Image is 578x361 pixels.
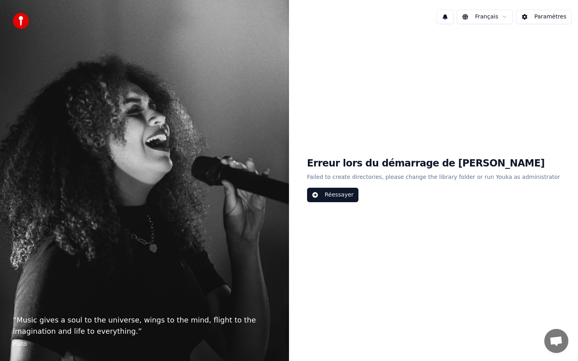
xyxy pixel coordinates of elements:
[13,340,276,348] footer: Plato
[13,13,29,29] img: youka
[544,329,568,353] div: Ouvrir le chat
[307,188,358,202] button: Réessayer
[307,157,560,170] h1: Erreur lors du démarrage de [PERSON_NAME]
[516,10,572,24] button: Paramètres
[307,170,560,185] p: Failed to create directories, please change the library folder or run Youka as administrator
[13,314,276,337] p: “ Music gives a soul to the universe, wings to the mind, flight to the imagination and life to ev...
